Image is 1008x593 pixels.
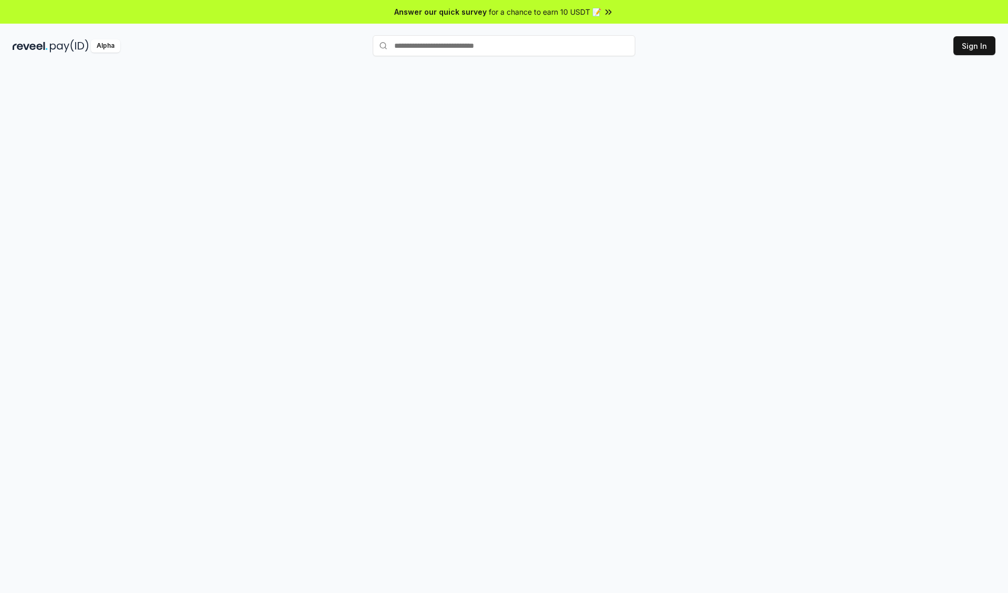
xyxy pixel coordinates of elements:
button: Sign In [953,36,995,55]
span: for a chance to earn 10 USDT 📝 [489,6,601,17]
img: reveel_dark [13,39,48,53]
span: Answer our quick survey [394,6,487,17]
div: Alpha [91,39,120,53]
img: pay_id [50,39,89,53]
